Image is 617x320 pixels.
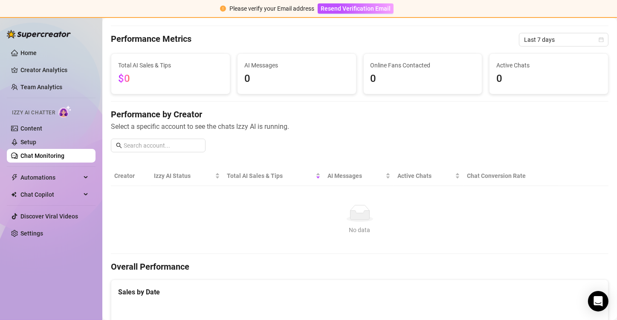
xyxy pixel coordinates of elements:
a: Content [20,125,42,132]
th: Izzy AI Status [151,166,223,186]
h4: Performance by Creator [111,108,608,120]
span: thunderbolt [11,174,18,181]
th: AI Messages [324,166,394,186]
th: Total AI Sales & Tips [223,166,324,186]
span: search [116,143,122,148]
a: Team Analytics [20,84,62,90]
a: Home [20,49,37,56]
span: Izzy AI Status [154,171,213,180]
a: Chat Monitoring [20,152,64,159]
button: Resend Verification Email [318,3,394,14]
span: AI Messages [244,61,349,70]
div: No data [118,225,602,235]
a: Setup [20,139,36,145]
span: 0 [371,71,475,87]
img: logo-BBDzfeDw.svg [7,30,71,38]
span: calendar [599,37,604,42]
span: Online Fans Contacted [371,61,475,70]
th: Creator [111,166,151,186]
span: Resend Verification Email [321,5,391,12]
input: Search account... [124,141,200,150]
span: AI Messages [327,171,384,180]
span: Total AI Sales & Tips [227,171,314,180]
span: $0 [118,73,130,84]
h4: Performance Metrics [111,33,191,47]
span: Active Chats [496,61,601,70]
h4: Overall Performance [111,261,608,273]
a: Creator Analytics [20,63,89,77]
img: AI Chatter [58,105,72,118]
img: Chat Copilot [11,192,17,198]
div: Sales by Date [118,287,601,297]
span: Automations [20,171,81,184]
span: 0 [496,71,601,87]
span: Izzy AI Chatter [12,109,55,117]
span: Last 7 days [524,33,603,46]
span: Total AI Sales & Tips [118,61,223,70]
span: Chat Copilot [20,188,81,201]
a: Discover Viral Videos [20,213,78,220]
span: 0 [244,71,349,87]
span: Select a specific account to see the chats Izzy AI is running. [111,121,608,132]
div: Please verify your Email address [229,4,314,13]
div: Open Intercom Messenger [588,291,608,311]
a: Settings [20,230,43,237]
span: Active Chats [397,171,453,180]
th: Active Chats [394,166,463,186]
th: Chat Conversion Rate [463,166,559,186]
span: exclamation-circle [220,6,226,12]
